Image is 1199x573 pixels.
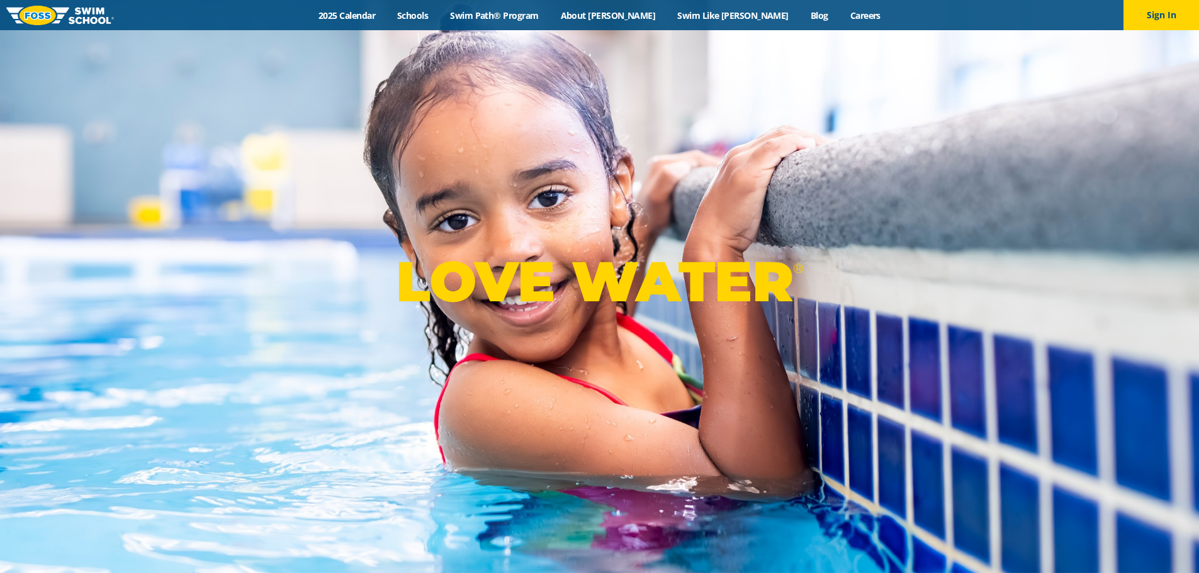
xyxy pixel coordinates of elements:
a: 2025 Calendar [308,9,386,21]
a: Swim Path® Program [439,9,549,21]
sup: ® [793,260,803,276]
a: About [PERSON_NAME] [549,9,667,21]
a: Schools [386,9,439,21]
a: Blog [799,9,839,21]
img: FOSS Swim School Logo [6,6,114,25]
p: LOVE WATER [396,248,803,315]
a: Swim Like [PERSON_NAME] [667,9,800,21]
a: Careers [839,9,891,21]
